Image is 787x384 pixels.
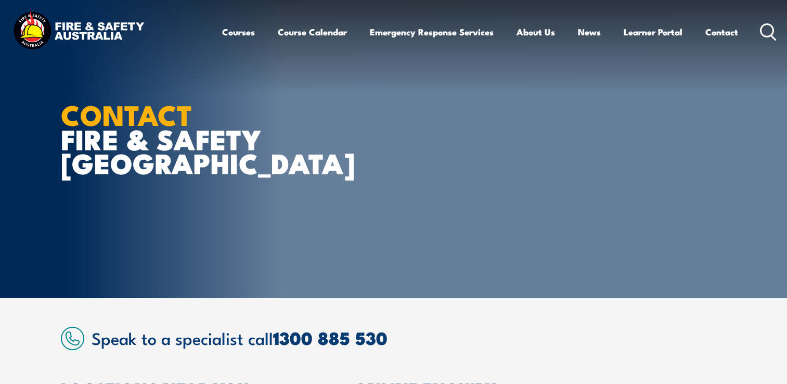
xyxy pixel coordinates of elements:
a: Emergency Response Services [370,18,494,46]
a: 1300 885 530 [273,324,388,351]
a: Courses [222,18,255,46]
strong: CONTACT [61,92,192,135]
a: News [578,18,601,46]
a: Course Calendar [278,18,347,46]
a: Contact [705,18,738,46]
h1: FIRE & SAFETY [GEOGRAPHIC_DATA] [61,102,318,175]
h2: Speak to a specialist call [92,328,727,347]
a: About Us [517,18,555,46]
a: Learner Portal [624,18,682,46]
